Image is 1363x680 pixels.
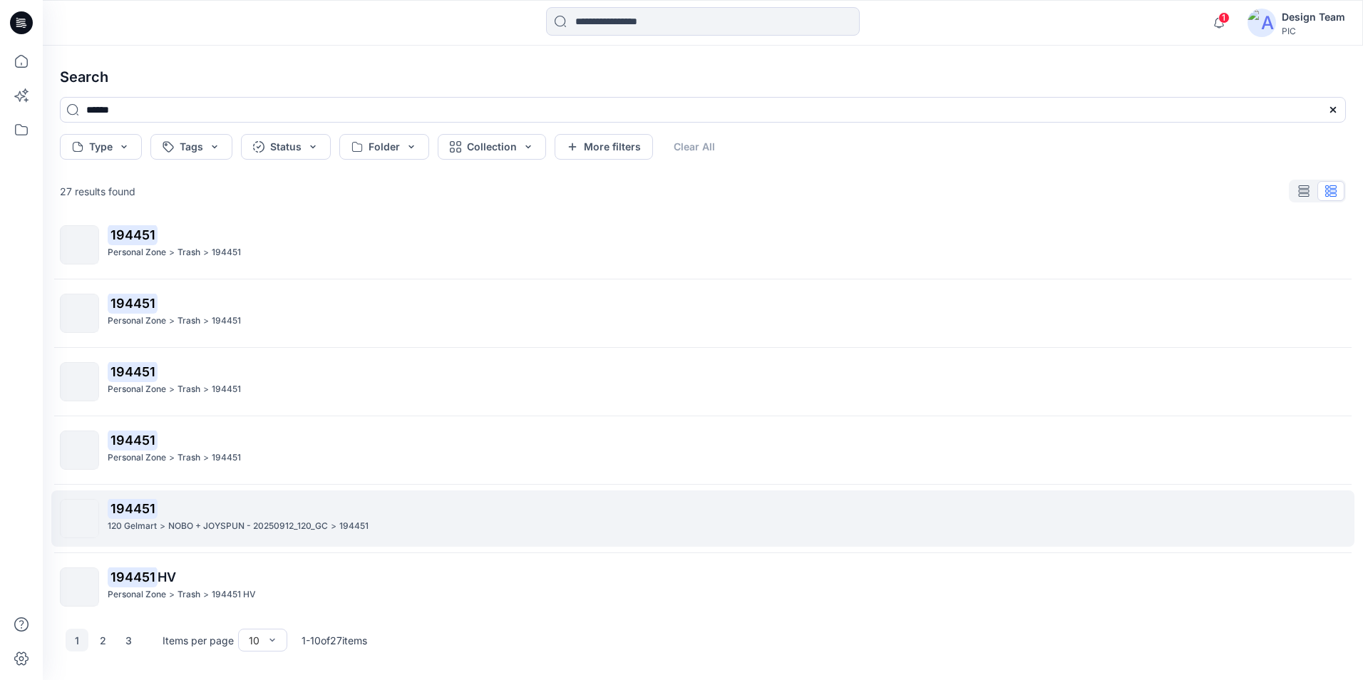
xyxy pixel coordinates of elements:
a: 194451Personal Zone>Trash>194451 [51,422,1354,478]
p: 27 results found [60,184,135,199]
mark: 194451 [108,430,158,450]
button: 2 [91,629,114,651]
p: Personal Zone [108,450,166,465]
p: > [203,587,209,602]
button: 1 [66,629,88,651]
p: > [169,382,175,397]
p: Trash [178,245,200,260]
button: Tags [150,134,232,160]
p: 194451 [212,245,241,260]
p: Trash [178,382,200,397]
span: HV [158,570,176,584]
a: 194451Personal Zone>Trash>194451 [51,285,1354,341]
p: > [203,450,209,465]
mark: 194451 [108,361,158,381]
p: Personal Zone [108,587,166,602]
p: Personal Zone [108,382,166,397]
mark: 194451 [108,567,158,587]
p: 1 - 10 of 27 items [302,633,367,648]
p: > [331,519,336,534]
a: 194451120 Gelmart>NOBO + JOYSPUN - 20250912_120_GC>194451 [51,490,1354,547]
p: > [169,314,175,329]
span: 1 [1218,12,1230,24]
p: Trash [178,314,200,329]
p: > [169,450,175,465]
p: Trash [178,587,200,602]
h4: Search [48,57,1357,97]
p: > [160,519,165,534]
p: > [169,587,175,602]
button: More filters [555,134,653,160]
mark: 194451 [108,293,158,313]
p: 194451 HV [212,587,256,602]
p: 120 Gelmart [108,519,157,534]
button: 3 [117,629,140,651]
button: Collection [438,134,546,160]
p: > [203,314,209,329]
a: 194451Personal Zone>Trash>194451 [51,217,1354,273]
p: Personal Zone [108,245,166,260]
p: 194451 [212,450,241,465]
p: NOBO + JOYSPUN - 20250912_120_GC [168,519,328,534]
button: Type [60,134,142,160]
p: Personal Zone [108,314,166,329]
mark: 194451 [108,498,158,518]
p: > [203,245,209,260]
p: 194451 [212,382,241,397]
div: 10 [249,633,259,648]
p: > [203,382,209,397]
button: Status [241,134,331,160]
p: 194451 [212,314,241,329]
img: avatar [1248,9,1276,37]
a: 194451HVPersonal Zone>Trash>194451 HV [51,559,1354,615]
div: PIC [1282,26,1345,36]
button: Folder [339,134,429,160]
div: Design Team [1282,9,1345,26]
p: Trash [178,450,200,465]
p: > [169,245,175,260]
p: Items per page [163,633,234,648]
a: 194451Personal Zone>Trash>194451 [51,354,1354,410]
mark: 194451 [108,225,158,244]
p: 194451 [339,519,369,534]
